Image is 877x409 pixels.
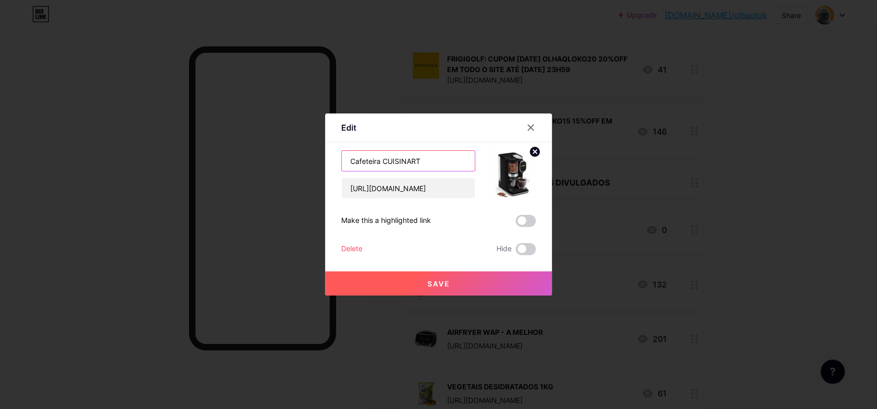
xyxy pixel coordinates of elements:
button: Save [325,271,552,296]
div: Make this a highlighted link [341,215,431,227]
input: Title [342,151,475,171]
input: URL [342,178,475,198]
div: Delete [341,243,362,255]
span: Save [427,279,450,288]
div: Edit [341,122,356,134]
span: Hide [496,243,512,255]
img: link_thumbnail [487,150,536,199]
